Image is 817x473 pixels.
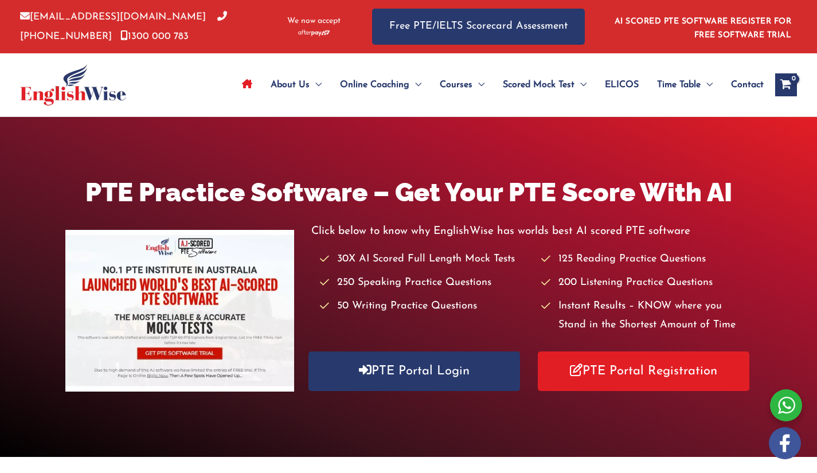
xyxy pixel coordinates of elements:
[615,17,792,40] a: AI SCORED PTE SOFTWARE REGISTER FOR FREE SOFTWARE TRIAL
[722,65,764,105] a: Contact
[271,65,310,105] span: About Us
[308,351,520,391] a: PTE Portal Login
[431,65,494,105] a: CoursesMenu Toggle
[574,65,587,105] span: Menu Toggle
[320,273,530,292] li: 250 Speaking Practice Questions
[233,65,764,105] nav: Site Navigation: Main Menu
[701,65,713,105] span: Menu Toggle
[310,65,322,105] span: Menu Toggle
[409,65,421,105] span: Menu Toggle
[775,73,797,96] a: View Shopping Cart, empty
[731,65,764,105] span: Contact
[605,65,639,105] span: ELICOS
[20,12,227,41] a: [PHONE_NUMBER]
[20,64,126,105] img: cropped-ew-logo
[311,222,752,241] p: Click below to know why EnglishWise has worlds best AI scored PTE software
[472,65,484,105] span: Menu Toggle
[440,65,472,105] span: Courses
[657,65,701,105] span: Time Table
[608,8,797,45] aside: Header Widget 1
[541,250,752,269] li: 125 Reading Practice Questions
[320,250,530,269] li: 30X AI Scored Full Length Mock Tests
[331,65,431,105] a: Online CoachingMenu Toggle
[340,65,409,105] span: Online Coaching
[287,15,341,27] span: We now accept
[20,12,206,22] a: [EMAIL_ADDRESS][DOMAIN_NAME]
[596,65,648,105] a: ELICOS
[120,32,189,41] a: 1300 000 783
[541,273,752,292] li: 200 Listening Practice Questions
[648,65,722,105] a: Time TableMenu Toggle
[372,9,585,45] a: Free PTE/IELTS Scorecard Assessment
[65,230,294,392] img: pte-institute-main
[320,297,530,316] li: 50 Writing Practice Questions
[65,174,752,210] h1: PTE Practice Software – Get Your PTE Score With AI
[538,351,749,391] a: PTE Portal Registration
[503,65,574,105] span: Scored Mock Test
[298,30,330,36] img: Afterpay-Logo
[769,427,801,459] img: white-facebook.png
[541,297,752,335] li: Instant Results – KNOW where you Stand in the Shortest Amount of Time
[261,65,331,105] a: About UsMenu Toggle
[494,65,596,105] a: Scored Mock TestMenu Toggle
